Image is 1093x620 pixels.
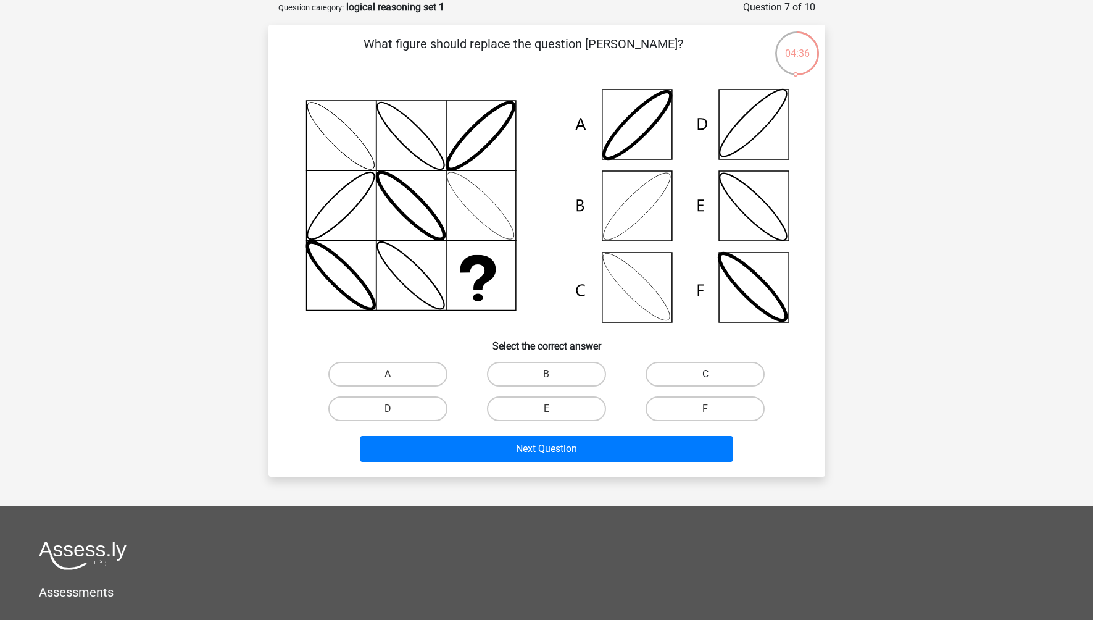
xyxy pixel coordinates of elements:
[39,541,127,570] img: Assessly logo
[646,362,765,387] label: C
[487,396,606,421] label: E
[328,362,447,387] label: A
[288,330,805,352] h6: Select the correct answer
[646,396,765,421] label: F
[360,436,733,462] button: Next Question
[346,1,444,13] strong: logical reasoning set 1
[288,35,759,72] p: What figure should replace the question [PERSON_NAME]?
[278,3,344,12] small: Question category:
[487,362,606,387] label: B
[39,585,1054,600] h5: Assessments
[328,396,447,421] label: D
[774,30,820,61] div: 04:36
